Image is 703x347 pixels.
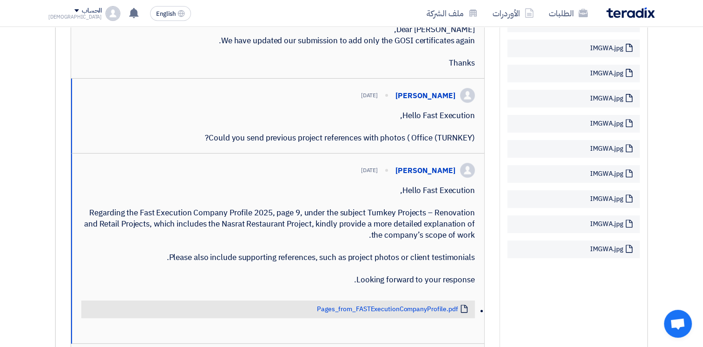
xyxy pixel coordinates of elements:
a: IMGWA.jpg [590,145,623,153]
div: [DATE] [361,91,378,100]
a: IMGWA.jpg [590,44,623,53]
a: الأوردرات [485,2,541,24]
div: الحساب [82,7,102,15]
a: IMGWA.jpg [590,120,623,128]
div: [PERSON_NAME] [395,166,455,176]
div: [DEMOGRAPHIC_DATA] [48,14,102,20]
a: ملف الشركة [419,2,485,24]
span: English [156,11,176,17]
button: English [150,6,191,21]
a: IMGWA.jpg [590,69,623,78]
img: profile_test.png [105,6,120,21]
a: IMGWA.jpg [590,220,623,228]
div: Dear [PERSON_NAME], We have updated our submission to add only the GOSI certificates again. Thanks [80,24,475,69]
div: [PERSON_NAME] [395,91,455,101]
a: IMGWA.jpg [590,245,623,254]
div: Hello Fast Execution, Could you send previous project references with photos ( Office (TURNKEY)? [81,110,475,144]
img: profile_test.png [460,163,475,178]
a: Pages_from_FASTExecutionCompanyProfile.pdf [317,305,458,314]
a: الطلبات [541,2,595,24]
a: IMGWA.jpg [590,195,623,203]
div: Hello Fast Execution, Regarding the Fast Execution Company Profile 2025, page 9, under the subjec... [81,185,475,286]
a: IMGWA.jpg [590,94,623,103]
a: IMGWA.jpg [590,170,623,178]
img: profile_test.png [460,88,475,103]
div: [DATE] [361,166,378,174]
img: Teradix logo [606,7,655,18]
div: Open chat [664,310,692,338]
